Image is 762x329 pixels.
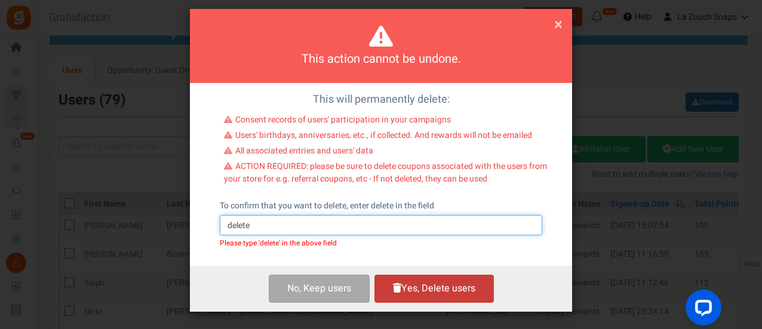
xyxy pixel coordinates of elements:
[224,114,547,130] li: Consent records of users' participation in your campaigns
[224,130,547,145] li: Users' birthdays, anniversaries, etc., if collected. And rewards will not be emailed
[224,161,547,188] li: ACTION REQUIRED: please be sure to delete coupons associated with the users from your store for e...
[346,281,351,296] span: s
[220,215,542,235] input: delete
[205,51,557,68] h4: This action cannot be undone.
[220,200,434,212] label: To confirm that you want to delete, enter delete in the field
[224,145,547,161] li: All associated entries and users' data
[220,239,542,247] div: Please type 'delete' in the above field
[199,92,563,107] p: This will permanently delete:
[554,13,563,36] span: ×
[374,275,494,303] button: Yes, Delete users
[269,275,370,303] button: No, Keep users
